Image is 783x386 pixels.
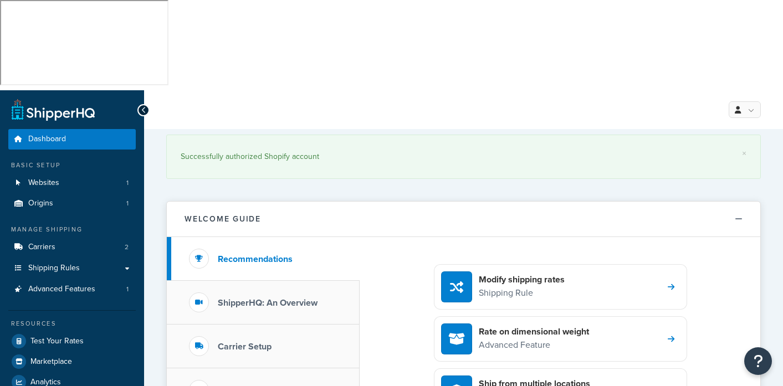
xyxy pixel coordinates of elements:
[8,237,136,258] a: Carriers2
[28,264,80,273] span: Shipping Rules
[126,178,129,188] span: 1
[218,342,272,352] h3: Carrier Setup
[479,274,565,286] h4: Modify shipping rates
[8,225,136,234] div: Manage Shipping
[8,258,136,279] a: Shipping Rules
[8,237,136,258] li: Carriers
[125,243,129,252] span: 2
[479,338,589,352] p: Advanced Feature
[479,286,565,300] p: Shipping Rule
[8,331,136,351] a: Test Your Rates
[28,199,53,208] span: Origins
[30,357,72,367] span: Marketplace
[479,326,589,338] h4: Rate on dimensional weight
[8,129,136,150] a: Dashboard
[185,215,261,223] h2: Welcome Guide
[8,352,136,372] a: Marketplace
[218,298,318,308] h3: ShipperHQ: An Overview
[28,135,66,144] span: Dashboard
[742,149,746,158] a: ×
[28,243,55,252] span: Carriers
[8,173,136,193] li: Websites
[8,173,136,193] a: Websites1
[30,337,84,346] span: Test Your Rates
[8,319,136,328] div: Resources
[218,254,293,264] h3: Recommendations
[744,347,772,375] button: Open Resource Center
[28,178,59,188] span: Websites
[8,279,136,300] li: Advanced Features
[167,202,760,237] button: Welcome Guide
[126,285,129,294] span: 1
[181,149,746,164] div: Successfully authorized Shopify account
[28,285,95,294] span: Advanced Features
[126,199,129,208] span: 1
[8,279,136,300] a: Advanced Features1
[8,161,136,170] div: Basic Setup
[8,193,136,214] li: Origins
[8,193,136,214] a: Origins1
